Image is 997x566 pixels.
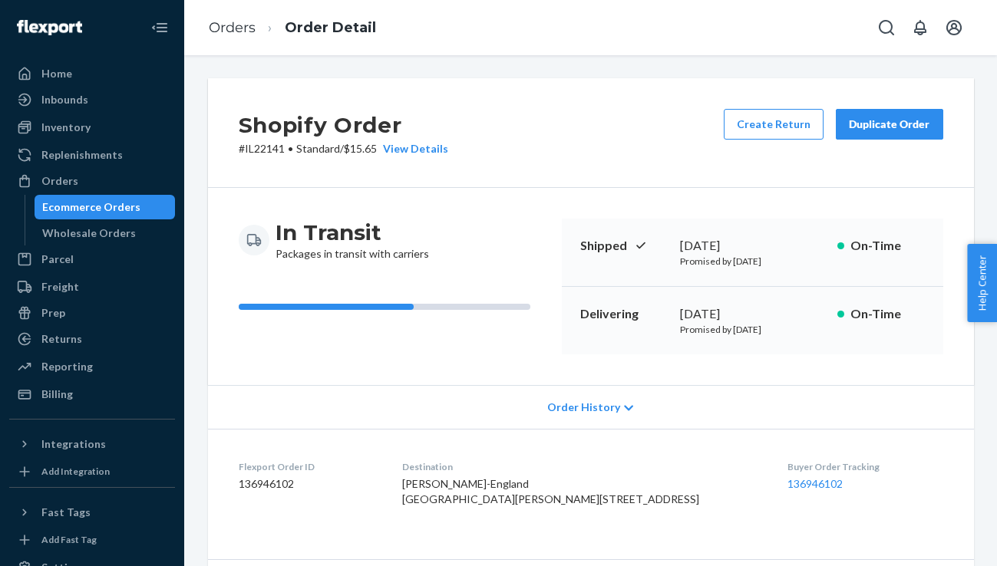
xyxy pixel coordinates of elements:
dt: Buyer Order Tracking [787,460,943,473]
button: Open Search Box [871,12,902,43]
a: Orders [9,169,175,193]
div: Add Integration [41,465,110,478]
div: [DATE] [680,237,825,255]
div: Ecommerce Orders [42,199,140,215]
div: Parcel [41,252,74,267]
div: Billing [41,387,73,402]
a: Inbounds [9,87,175,112]
span: • [288,142,293,155]
div: Inventory [41,120,91,135]
div: [DATE] [680,305,825,323]
button: Close Navigation [144,12,175,43]
div: Prep [41,305,65,321]
div: Replenishments [41,147,123,163]
button: Integrations [9,432,175,456]
button: Open notifications [905,12,936,43]
button: Help Center [967,244,997,322]
p: # IL22141 / $15.65 [239,141,448,156]
span: Order History [547,400,620,415]
p: On-Time [850,305,925,323]
div: Home [41,66,72,81]
img: Flexport logo [17,20,82,35]
h2: Shopify Order [239,109,448,141]
a: Add Integration [9,462,175,481]
button: Open account menu [939,12,969,43]
a: Add Fast Tag [9,531,175,549]
div: Fast Tags [41,505,91,520]
div: Reporting [41,359,93,374]
p: Delivering [580,305,668,323]
div: Inbounds [41,92,88,107]
div: Packages in transit with carriers [276,219,429,262]
a: Reporting [9,354,175,379]
a: Billing [9,382,175,406]
button: Fast Tags [9,500,175,525]
a: Prep [9,301,175,325]
div: Returns [41,331,82,347]
a: Replenishments [9,143,175,167]
dt: Flexport Order ID [239,460,378,473]
div: Orders [41,173,78,189]
a: Orders [209,19,256,36]
ol: breadcrumbs [196,5,388,51]
div: Duplicate Order [849,117,930,132]
a: Freight [9,275,175,299]
a: Home [9,61,175,86]
button: Duplicate Order [836,109,943,140]
dt: Destination [402,460,763,473]
a: 136946102 [787,477,843,490]
a: Wholesale Orders [35,221,176,245]
p: Promised by [DATE] [680,323,825,336]
div: Wholesale Orders [42,225,136,241]
div: Freight [41,279,79,295]
div: Integrations [41,436,106,452]
div: Add Fast Tag [41,533,97,546]
span: Standard [296,142,340,155]
p: Shipped [580,237,668,255]
a: Inventory [9,115,175,140]
p: On-Time [850,237,925,255]
a: Returns [9,327,175,351]
a: Parcel [9,247,175,271]
a: Order Detail [285,19,376,36]
span: [PERSON_NAME]-England [GEOGRAPHIC_DATA][PERSON_NAME][STREET_ADDRESS] [402,477,699,505]
button: Create Return [724,109,824,140]
button: View Details [377,141,448,156]
a: Ecommerce Orders [35,195,176,219]
dd: 136946102 [239,476,378,492]
p: Promised by [DATE] [680,255,825,268]
h3: In Transit [276,219,429,246]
